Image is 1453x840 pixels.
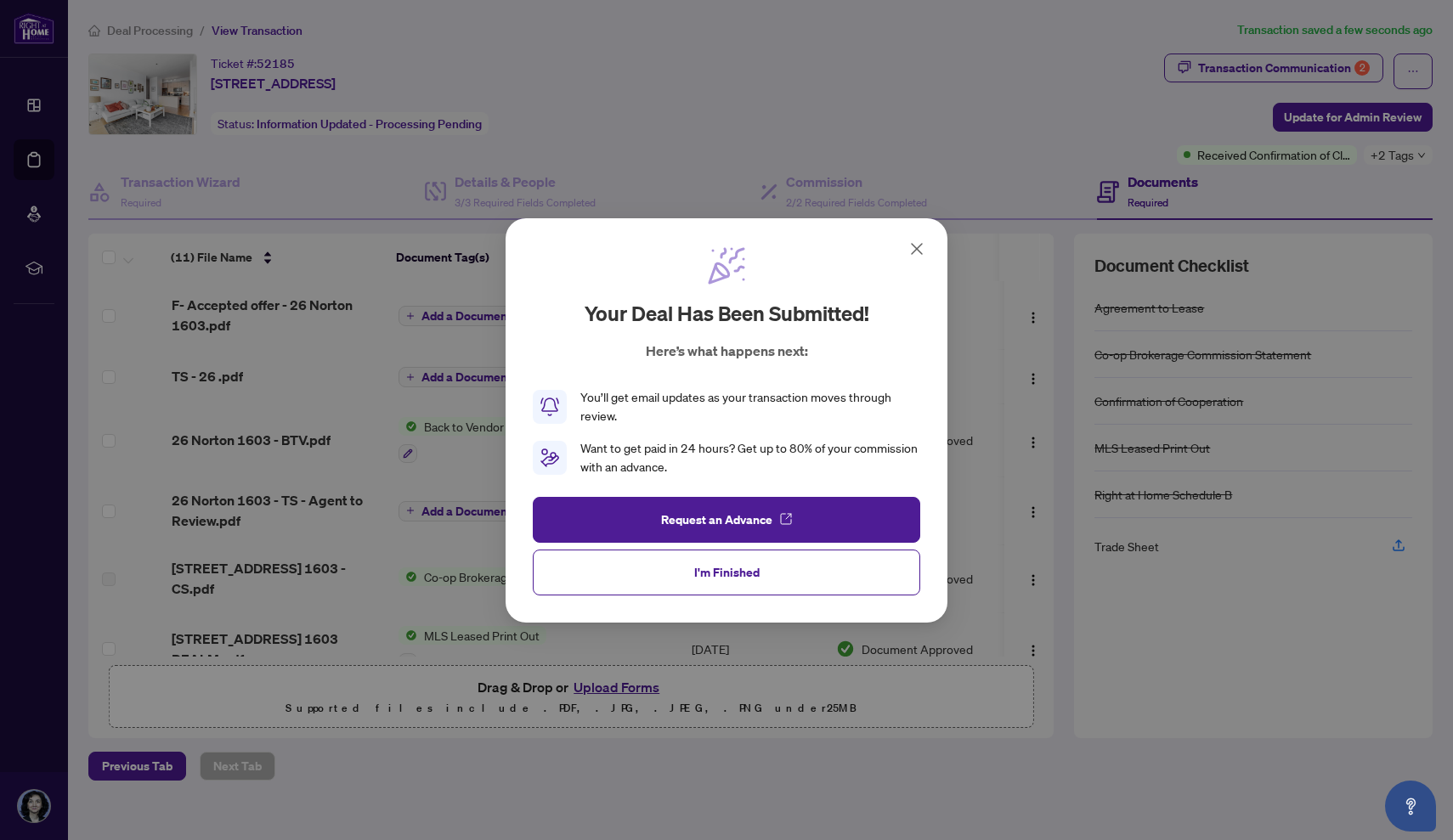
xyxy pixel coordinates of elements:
span: Request an Advance [661,505,772,533]
button: Request an Advance [533,496,920,542]
button: Open asap [1385,781,1436,832]
p: Here’s what happens next: [646,341,808,361]
button: I'm Finished [533,549,920,595]
h2: Your deal has been submitted! [585,300,869,327]
div: You’ll get email updates as your transaction moves through review. [580,388,920,426]
div: Want to get paid in 24 hours? Get up to 80% of your commission with an advance. [580,439,920,476]
span: I'm Finished [694,558,760,585]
